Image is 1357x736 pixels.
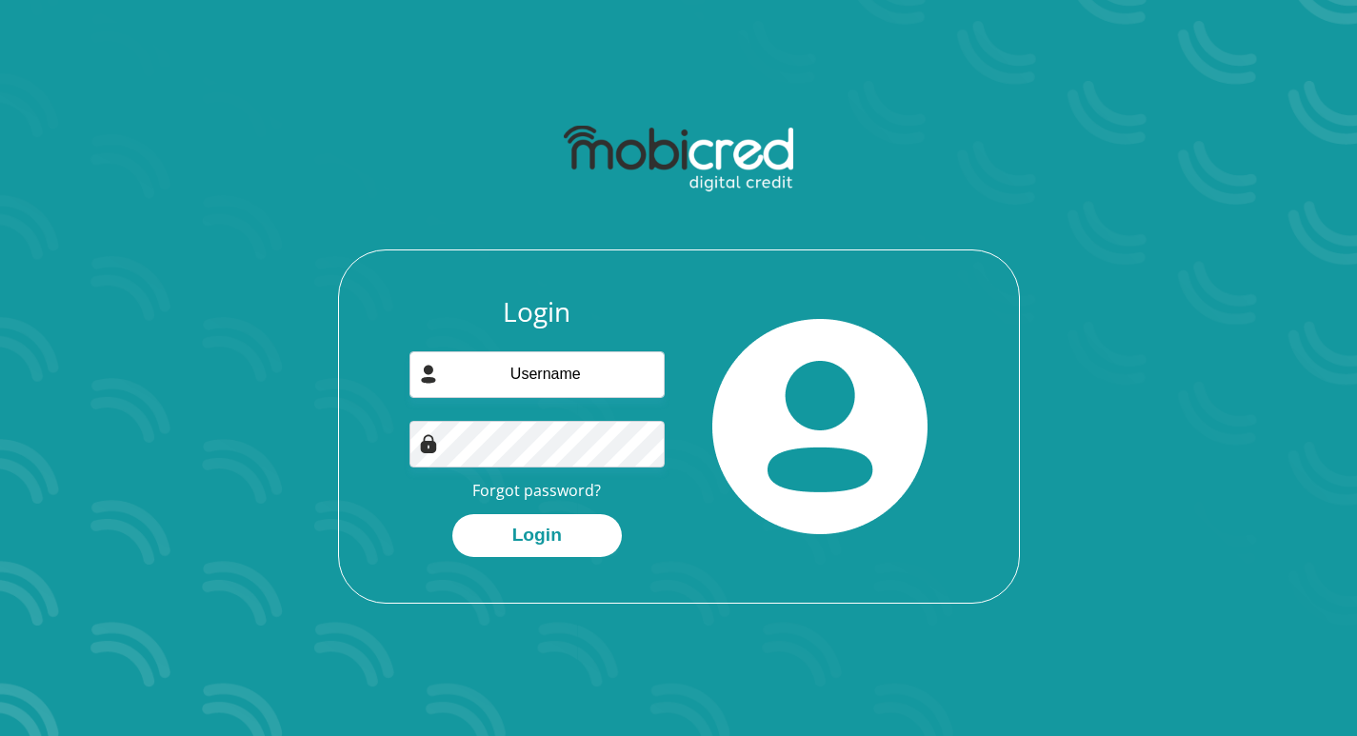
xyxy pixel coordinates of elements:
[409,351,665,398] input: Username
[564,126,793,192] img: mobicred logo
[419,365,438,384] img: user-icon image
[419,434,438,453] img: Image
[452,514,622,557] button: Login
[409,296,665,328] h3: Login
[472,480,601,501] a: Forgot password?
